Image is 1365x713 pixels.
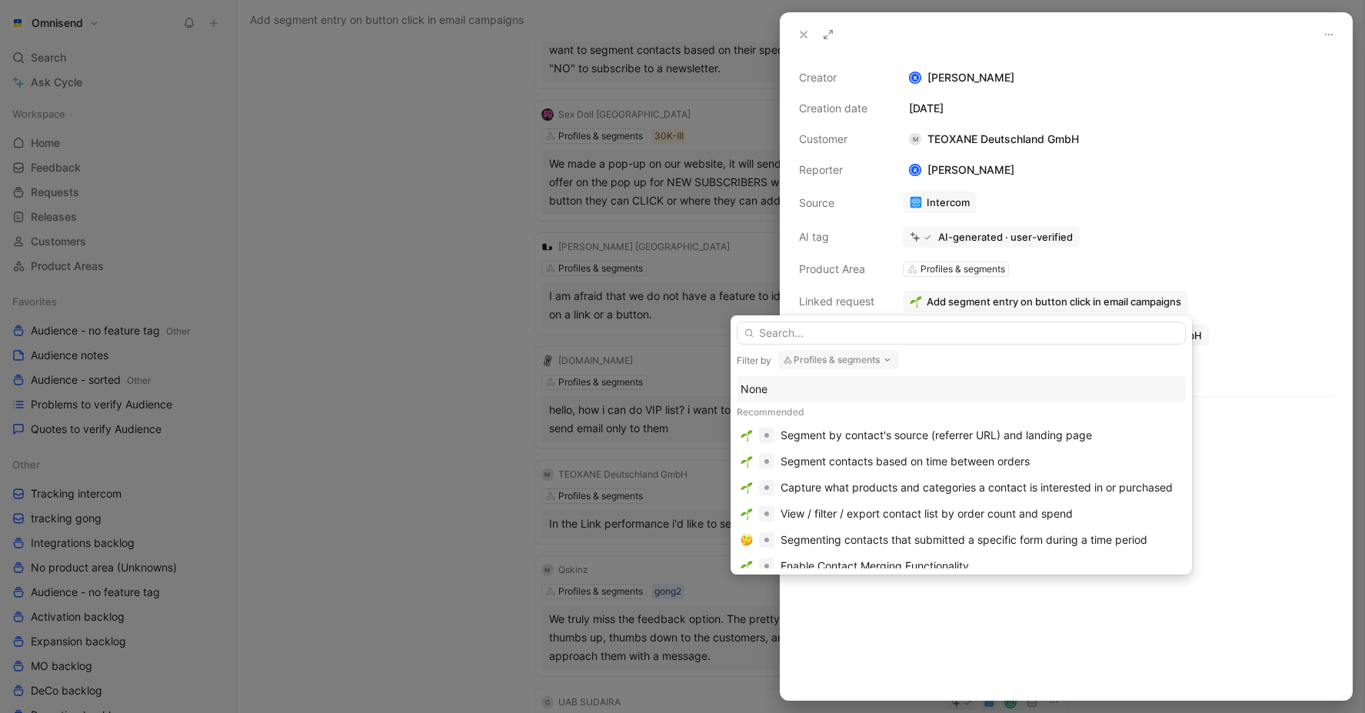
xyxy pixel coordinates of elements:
[741,534,753,546] img: 🤔
[741,508,753,520] img: 🌱
[737,402,1186,422] div: Recommended
[781,531,1147,549] div: Segmenting contacts that submitted a specific form during a time period
[781,505,1073,523] div: View / filter / export contact list by order count and spend
[781,426,1092,445] div: Segment by contact's source (referrer URL) and landing page
[741,560,753,572] img: 🌱
[781,452,1030,471] div: Segment contacts based on time between orders
[741,455,753,468] img: 🌱
[741,481,753,494] img: 🌱
[737,322,1186,345] input: Search...
[777,351,899,369] button: Profiles & segments
[741,429,753,441] img: 🌱
[737,355,771,367] div: Filter by
[781,478,1173,497] div: Capture what products and categories a contact is interested in or purchased
[741,380,1182,398] div: None
[781,557,969,575] div: Enable Contact Merging Functionality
